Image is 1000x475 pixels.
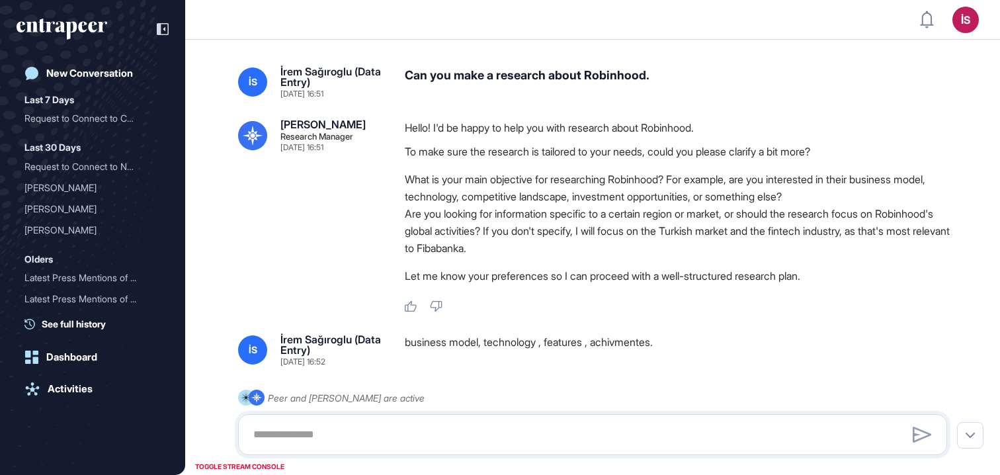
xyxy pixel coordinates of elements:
span: İS [249,77,257,87]
a: Dashboard [17,344,169,370]
div: Request to Connect to Nova [24,156,161,177]
span: See full history [42,317,106,331]
div: [PERSON_NAME] [280,119,366,130]
span: İS [249,345,257,355]
div: İrem Sağıroglu (Data Entry) [280,66,384,87]
div: [PERSON_NAME] [24,220,150,241]
div: entrapeer-logo [17,19,107,40]
div: Request to Connect to Cur... [24,108,150,129]
div: Latest Press Mentions of ... [24,288,150,310]
div: [PERSON_NAME] [24,198,150,220]
div: Curie [24,220,161,241]
li: What is your main objective for researching Robinhood? For example, are you interested in their b... [405,171,958,205]
div: Can you make a research about Robinhood. [405,66,958,98]
div: [DATE] 16:51 [280,90,323,98]
div: Dashboard [46,351,97,363]
div: Olders [24,251,53,267]
div: Last 7 Days [24,92,74,108]
div: [DATE] 16:52 [280,358,325,366]
div: Peer and [PERSON_NAME] are active [268,390,425,406]
div: İrem Sağıroglu (Data Entry) [280,334,384,355]
div: Latest Press Mentions of OpenAI [24,288,161,310]
div: New Conversation [46,67,133,79]
p: Let me know your preferences so I can proceed with a well-structured research plan. [405,267,958,284]
button: İS [952,7,979,33]
div: Curie [24,177,161,198]
div: Research Manager [280,132,353,141]
div: Activities [48,383,93,395]
p: To make sure the research is tailored to your needs, could you please clarify a bit more? [405,143,958,160]
div: TOGGLE STREAM CONSOLE [192,458,288,475]
div: business model, technology , features , achivmentes. [405,334,958,366]
div: Latest Press Mentions of Open AI [24,267,161,288]
li: Are you looking for information specific to a certain region or market, or should the research fo... [405,205,958,257]
a: Activities [17,376,169,402]
a: See full history [24,317,169,331]
div: [PERSON_NAME] [24,177,150,198]
div: Request to Connect to Curie [24,108,161,129]
div: Curie [24,198,161,220]
div: Request to Connect to Nov... [24,156,150,177]
div: Latest Press Mentions of ... [24,267,150,288]
div: [DATE] 16:51 [280,144,323,151]
div: Last 30 Days [24,140,81,155]
p: Hello! I'd be happy to help you with research about Robinhood. [405,119,958,136]
a: New Conversation [17,60,169,87]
